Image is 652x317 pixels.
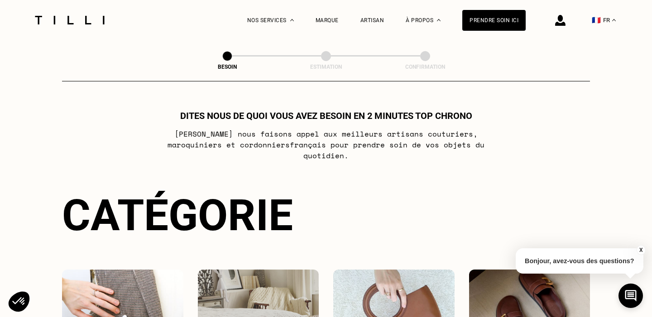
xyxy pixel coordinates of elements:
img: Menu déroulant [290,19,294,21]
div: Confirmation [380,64,470,70]
img: icône connexion [555,15,566,26]
a: Marque [316,17,339,24]
img: menu déroulant [612,19,616,21]
p: [PERSON_NAME] nous faisons appel aux meilleurs artisans couturiers , maroquiniers et cordonniers ... [147,128,506,161]
img: Logo du service de couturière Tilli [32,16,108,24]
a: Artisan [360,17,384,24]
div: Besoin [182,64,273,70]
a: Prendre soin ici [462,10,526,31]
span: 🇫🇷 [592,16,601,24]
p: Bonjour, avez-vous des questions? [516,248,643,274]
div: Estimation [281,64,371,70]
button: X [636,245,645,255]
img: Menu déroulant à propos [437,19,441,21]
div: Catégorie [62,190,590,241]
h1: Dites nous de quoi vous avez besoin en 2 minutes top chrono [180,110,472,121]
